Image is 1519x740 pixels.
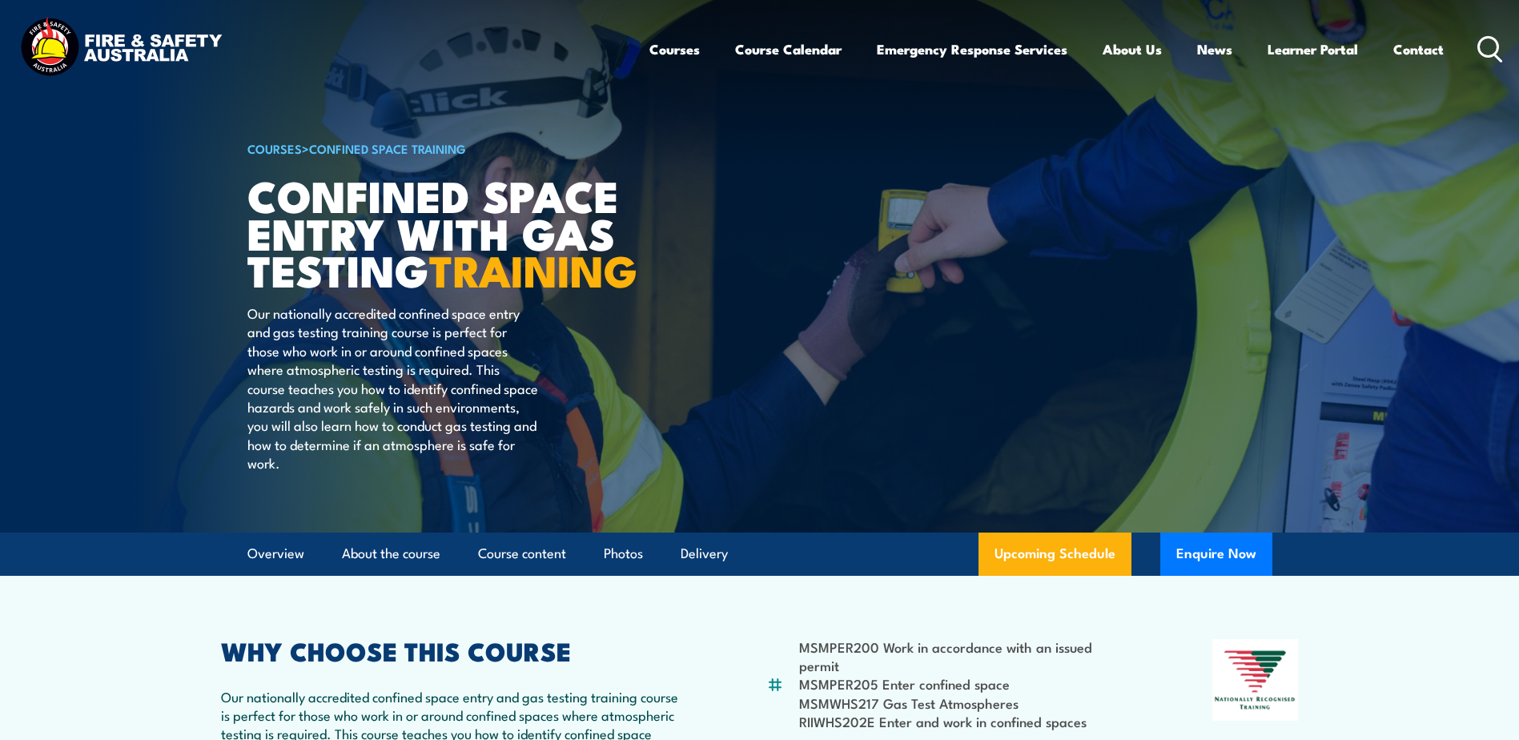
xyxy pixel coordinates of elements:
[221,639,689,662] h2: WHY CHOOSE THIS COURSE
[604,533,643,575] a: Photos
[478,533,566,575] a: Course content
[1268,28,1358,70] a: Learner Portal
[799,712,1135,730] li: RIIWHS202E Enter and work in confined spaces
[247,533,304,575] a: Overview
[799,694,1135,712] li: MSMWHS217 Gas Test Atmospheres
[247,139,643,158] h6: >
[877,28,1067,70] a: Emergency Response Services
[429,235,637,302] strong: TRAINING
[649,28,700,70] a: Courses
[799,637,1135,675] li: MSMPER200 Work in accordance with an issued permit
[681,533,728,575] a: Delivery
[1197,28,1232,70] a: News
[735,28,842,70] a: Course Calendar
[799,674,1135,693] li: MSMPER205 Enter confined space
[309,139,466,157] a: Confined Space Training
[979,533,1131,576] a: Upcoming Schedule
[247,304,540,473] p: Our nationally accredited confined space entry and gas testing training course is perfect for tho...
[1103,28,1162,70] a: About Us
[1393,28,1444,70] a: Contact
[1212,639,1299,721] img: Nationally Recognised Training logo.
[247,139,302,157] a: COURSES
[342,533,440,575] a: About the course
[247,176,643,288] h1: Confined Space Entry with Gas Testing
[1160,533,1272,576] button: Enquire Now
